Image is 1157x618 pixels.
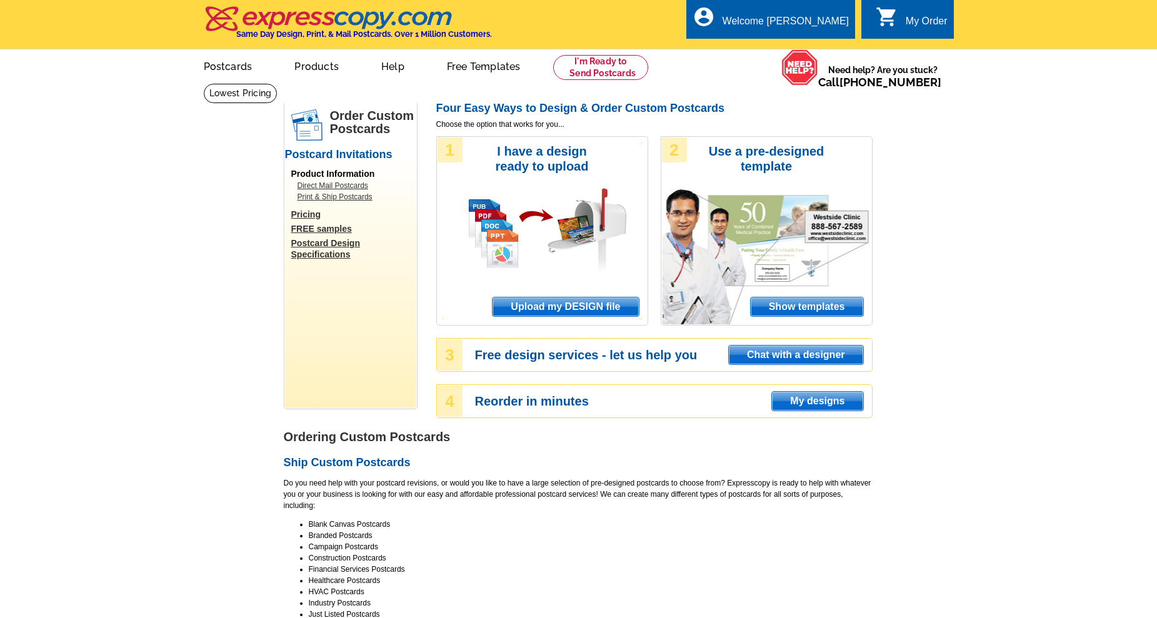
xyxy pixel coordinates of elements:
h2: Ship Custom Postcards [284,456,873,470]
h2: Postcard Invitations [285,148,416,162]
img: help [781,49,818,86]
a: My designs [771,391,863,411]
li: Blank Canvas Postcards [309,519,873,530]
span: Chat with a designer [729,346,863,364]
a: Show templates [750,297,864,317]
a: Direct Mail Postcards [298,180,410,191]
a: Postcard Design Specifications [291,237,416,260]
span: Choose the option that works for you... [436,119,873,130]
h3: Use a pre-designed template [703,144,831,174]
li: Construction Postcards [309,552,873,564]
i: account_circle [693,6,715,28]
i: shopping_cart [876,6,898,28]
a: FREE samples [291,223,416,234]
p: Do you need help with your postcard revisions, or would you like to have a large selection of pre... [284,477,873,511]
li: Healthcare Postcards [309,575,873,586]
a: Chat with a designer [728,345,863,365]
li: Campaign Postcards [309,541,873,552]
div: 2 [662,137,687,162]
h3: Free design services - let us help you [475,349,871,361]
a: Postcards [184,51,273,80]
span: Upload my DESIGN file [493,297,638,316]
div: Welcome [PERSON_NAME] [723,16,849,33]
span: Product Information [291,169,375,179]
li: Industry Postcards [309,597,873,609]
a: [PHONE_NUMBER] [839,76,941,89]
span: Need help? Are you stuck? [818,64,948,89]
h3: I have a design ready to upload [478,144,606,174]
a: Products [274,51,359,80]
img: postcards.png [291,109,323,141]
span: Call [818,76,941,89]
div: 4 [438,386,463,417]
a: Free Templates [427,51,541,80]
li: Financial Services Postcards [309,564,873,575]
a: shopping_cart My Order [876,14,948,29]
a: Print & Ship Postcards [298,191,410,202]
h3: Reorder in minutes [475,396,871,407]
span: Show templates [751,297,863,316]
a: Help [361,51,424,80]
div: My Order [906,16,948,33]
li: Branded Postcards [309,530,873,541]
a: Pricing [291,209,416,220]
h1: Order Custom Postcards [330,109,416,136]
h4: Same Day Design, Print, & Mail Postcards. Over 1 Million Customers. [236,29,492,39]
li: HVAC Postcards [309,586,873,597]
span: My designs [772,392,863,411]
div: 1 [438,137,463,162]
a: Upload my DESIGN file [492,297,639,317]
a: Same Day Design, Print, & Mail Postcards. Over 1 Million Customers. [204,15,492,39]
div: 3 [438,339,463,371]
strong: Ordering Custom Postcards [284,430,451,444]
h2: Four Easy Ways to Design & Order Custom Postcards [436,102,873,116]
